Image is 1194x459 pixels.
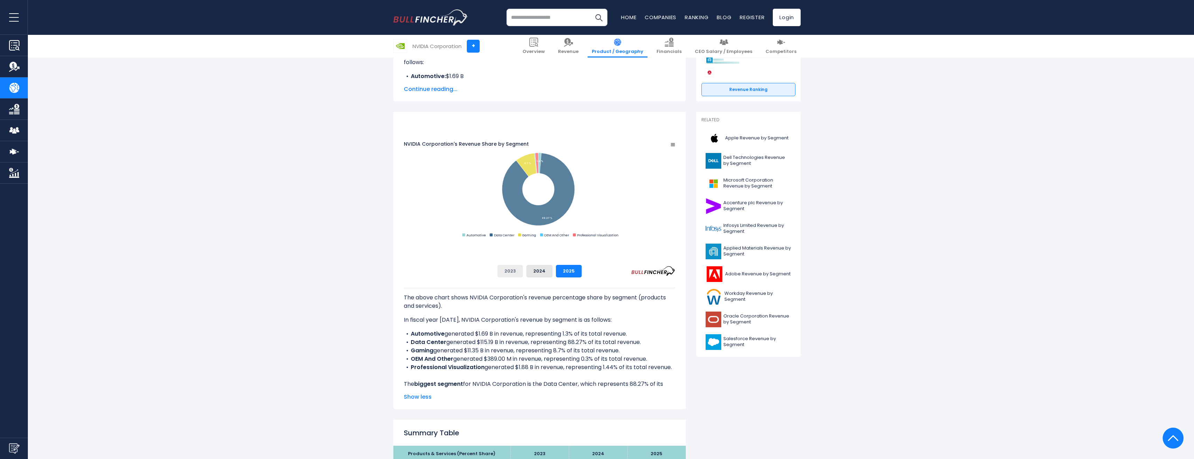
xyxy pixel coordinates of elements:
span: Revenue [558,49,579,55]
b: Gaming [411,346,433,354]
tspan: NVIDIA Corporation's Revenue Share by Segment [404,140,529,147]
a: Microsoft Corporation Revenue by Segment [701,174,795,193]
span: CEO Salary / Employees [695,49,752,55]
a: Apple Revenue by Segment [701,129,795,148]
text: Automotive [466,233,486,237]
a: CEO Salary / Employees [691,35,756,58]
img: WDAY logo [706,289,722,305]
a: Infosys Limited Revenue by Segment [701,219,795,238]
li: generated $11.35 B in revenue, representing 8.7% of its total revenue. [404,346,675,355]
li: $1.69 B [404,72,675,81]
img: ORCL logo [706,312,721,327]
span: Salesforce Revenue by Segment [723,336,791,348]
text: Gaming [522,233,536,237]
span: Competitors [765,49,796,55]
span: Dell Technologies Revenue by Segment [723,155,791,167]
a: Ranking [685,14,708,21]
p: The above chart shows NVIDIA Corporation's revenue percentage share by segment (products and serv... [404,293,675,310]
tspan: 1.3 % [537,160,543,163]
a: Go to homepage [393,9,468,25]
h2: Summary Table [404,428,675,438]
span: Continue reading... [404,85,675,93]
text: OEM And Other [544,233,569,237]
a: Register [740,14,764,21]
a: Workday Revenue by Segment [701,287,795,306]
b: Data Center [411,338,446,346]
img: CRM logo [706,334,721,350]
span: Workday Revenue by Segment [724,291,791,303]
img: MSFT logo [706,176,721,191]
img: Applied Materials competitors logo [705,55,714,64]
a: Revenue Ranking [701,83,795,96]
img: DELL logo [706,153,721,169]
img: INFY logo [706,221,721,237]
a: Applied Materials Revenue by Segment [701,242,795,261]
a: Home [621,14,636,21]
a: Adobe Revenue by Segment [701,265,795,284]
span: Microsoft Corporation Revenue by Segment [723,177,791,189]
b: Automotive: [411,72,446,80]
button: 2025 [556,265,582,277]
span: Adobe Revenue by Segment [725,271,791,277]
a: Overview [518,35,549,58]
a: Competitors [761,35,801,58]
li: generated $1.88 B in revenue, representing 1.44% of its total revenue. [404,363,675,372]
span: Financials [657,49,682,55]
span: Oracle Corporation Revenue by Segment [723,313,791,325]
button: 2023 [497,265,523,277]
li: generated $1.69 B in revenue, representing 1.3% of its total revenue. [404,330,675,338]
li: generated $115.19 B in revenue, representing 88.27% of its total revenue. [404,338,675,346]
p: In fiscal year [DATE], NVIDIA Corporation's revenue by segment (products & services) are as follows: [404,50,675,67]
div: The for NVIDIA Corporation is the Data Center, which represents 88.27% of its total revenue. The ... [404,288,675,413]
img: AAPL logo [706,130,723,146]
a: Financials [652,35,686,58]
a: Oracle Corporation Revenue by Segment [701,310,795,329]
img: ADBE logo [706,266,723,282]
div: NVIDIA Corporation [413,42,462,50]
li: generated $389.00 M in revenue, representing 0.3% of its total revenue. [404,355,675,363]
a: Dell Technologies Revenue by Segment [701,151,795,170]
a: Revenue [554,35,583,58]
span: Product / Geography [592,49,643,55]
a: Login [773,9,801,26]
span: Apple Revenue by Segment [725,135,788,141]
a: Blog [717,14,731,21]
img: ACN logo [706,198,721,214]
b: Professional Visualization [411,363,485,371]
text: Data Center [494,233,514,237]
a: + [467,40,480,53]
tspan: 8.7 % [524,162,531,165]
button: 2024 [526,265,552,277]
p: In fiscal year [DATE], NVIDIA Corporation's revenue by segment is as follows: [404,316,675,324]
button: Search [590,9,607,26]
span: Applied Materials Revenue by Segment [723,245,791,257]
span: Accenture plc Revenue by Segment [723,200,791,212]
span: Infosys Limited Revenue by Segment [723,223,791,235]
img: bullfincher logo [393,9,468,25]
img: Broadcom competitors logo [705,68,714,77]
tspan: 88.27 % [542,217,552,220]
b: OEM And Other [411,355,453,363]
a: Salesforce Revenue by Segment [701,332,795,352]
img: NVDA logo [394,39,407,53]
svg: NVIDIA Corporation's Revenue Share by Segment [404,120,675,259]
b: Automotive [411,330,445,338]
p: Related [701,117,795,123]
span: Overview [523,49,545,55]
a: Product / Geography [588,35,647,58]
img: AMAT logo [706,244,721,259]
a: Companies [645,14,676,21]
a: Accenture plc Revenue by Segment [701,197,795,216]
text: Professional Visualization [577,233,619,237]
b: biggest segment [414,380,463,388]
span: Show less [404,393,675,401]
